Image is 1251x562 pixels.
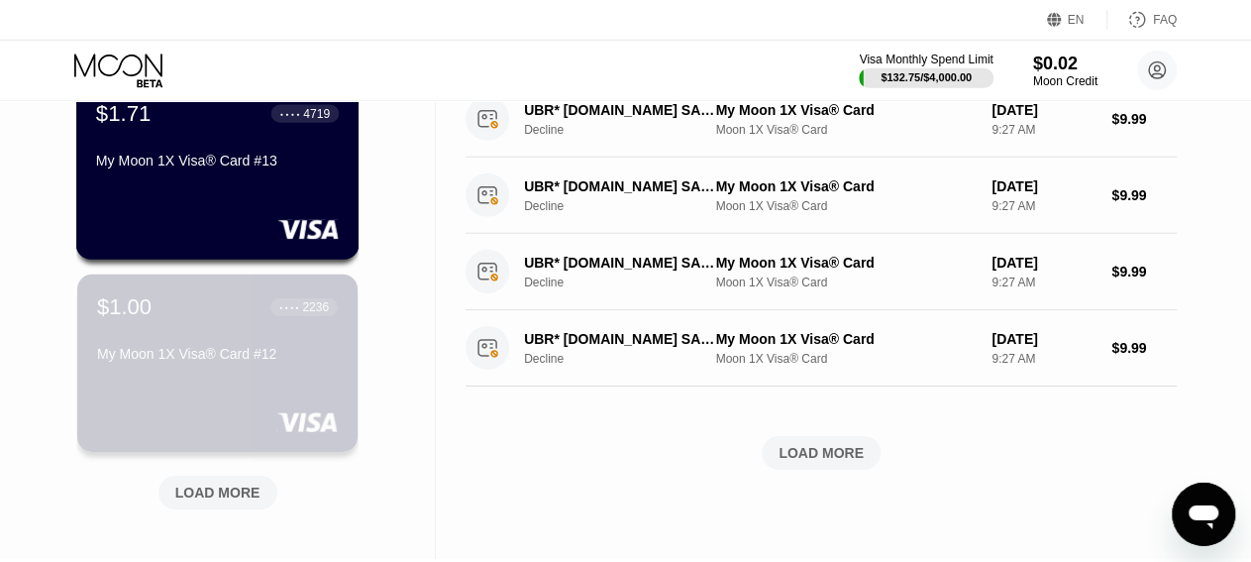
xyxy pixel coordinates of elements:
[524,123,735,137] div: Decline
[96,100,152,126] div: $1.71
[466,436,1177,470] div: LOAD MORE
[466,81,1177,158] div: UBR* [DOMAIN_NAME] SAN FRANCISCOUSDeclineMy Moon 1X Visa® CardMoon 1X Visa® Card[DATE]9:27 AM$9.99
[1153,13,1177,27] div: FAQ
[1033,74,1097,88] div: Moon Credit
[1033,54,1097,88] div: $0.02Moon Credit
[524,255,720,271] div: UBR* [DOMAIN_NAME] SAN FRANCISCOUS
[524,178,720,194] div: UBR* [DOMAIN_NAME] SAN FRANCISCOUS
[715,331,976,347] div: My Moon 1X Visa® Card
[302,300,329,314] div: 2236
[96,153,339,169] div: My Moon 1X Visa® Card #13
[303,106,330,120] div: 4719
[524,199,735,213] div: Decline
[715,178,976,194] div: My Moon 1X Visa® Card
[1068,13,1085,27] div: EN
[280,110,300,116] div: ● ● ● ●
[524,102,720,118] div: UBR* [DOMAIN_NAME] SAN FRANCISCOUS
[991,178,1095,194] div: [DATE]
[1111,264,1177,280] div: $9.99
[466,310,1177,387] div: UBR* [DOMAIN_NAME] SAN FRANCISCOUSDeclineMy Moon 1X Visa® CardMoon 1X Visa® Card[DATE]9:27 AM$9.99
[1033,54,1097,74] div: $0.02
[715,123,976,137] div: Moon 1X Visa® Card
[715,102,976,118] div: My Moon 1X Visa® Card
[991,276,1095,289] div: 9:27 AM
[97,294,152,320] div: $1.00
[77,275,358,452] div: $1.00● ● ● ●2236My Moon 1X Visa® Card #12
[991,331,1095,347] div: [DATE]
[859,53,992,66] div: Visa Monthly Spend Limit
[1111,340,1177,356] div: $9.99
[144,468,292,509] div: LOAD MORE
[1107,10,1177,30] div: FAQ
[991,102,1095,118] div: [DATE]
[859,53,992,88] div: Visa Monthly Spend Limit$132.75/$4,000.00
[524,331,720,347] div: UBR* [DOMAIN_NAME] SAN FRANCISCOUS
[715,276,976,289] div: Moon 1X Visa® Card
[779,444,864,462] div: LOAD MORE
[1111,111,1177,127] div: $9.99
[991,199,1095,213] div: 9:27 AM
[97,346,338,362] div: My Moon 1X Visa® Card #12
[524,276,735,289] div: Decline
[175,484,261,502] div: LOAD MORE
[466,234,1177,310] div: UBR* [DOMAIN_NAME] SAN FRANCISCOUSDeclineMy Moon 1X Visa® CardMoon 1X Visa® Card[DATE]9:27 AM$9.99
[466,158,1177,234] div: UBR* [DOMAIN_NAME] SAN FRANCISCOUSDeclineMy Moon 1X Visa® CardMoon 1X Visa® Card[DATE]9:27 AM$9.99
[1111,187,1177,203] div: $9.99
[991,255,1095,271] div: [DATE]
[715,199,976,213] div: Moon 1X Visa® Card
[1172,483,1235,546] iframe: Button to launch messaging window
[77,81,358,259] div: $1.71● ● ● ●4719My Moon 1X Visa® Card #13
[991,352,1095,366] div: 9:27 AM
[715,352,976,366] div: Moon 1X Visa® Card
[715,255,976,271] div: My Moon 1X Visa® Card
[1047,10,1107,30] div: EN
[279,304,299,310] div: ● ● ● ●
[991,123,1095,137] div: 9:27 AM
[524,352,735,366] div: Decline
[881,71,972,83] div: $132.75 / $4,000.00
